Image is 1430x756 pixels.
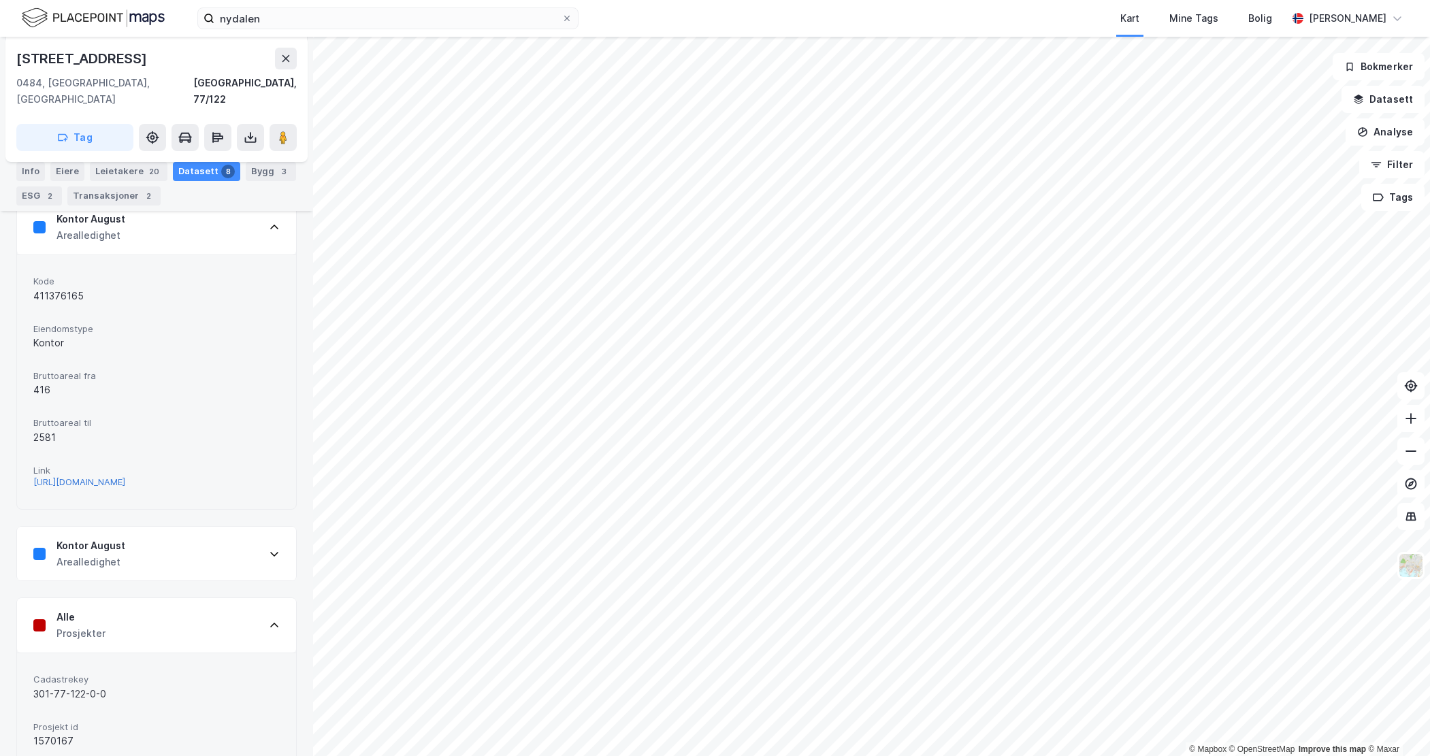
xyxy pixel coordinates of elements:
[33,323,280,335] span: Eiendomstype
[33,733,280,749] div: 1570167
[1361,184,1425,211] button: Tags
[1362,691,1430,756] iframe: Chat Widget
[33,429,280,446] div: 2581
[33,465,280,476] span: Link
[173,162,240,181] div: Datasett
[16,75,193,108] div: 0484, [GEOGRAPHIC_DATA], [GEOGRAPHIC_DATA]
[56,211,125,227] div: Kontor August
[1359,151,1425,178] button: Filter
[33,417,280,429] span: Bruttoareal til
[1189,744,1226,754] a: Mapbox
[90,162,167,181] div: Leietakere
[146,165,162,178] div: 20
[1229,744,1295,754] a: OpenStreetMap
[1398,553,1424,578] img: Z
[33,721,280,733] span: Prosjekt id
[277,165,291,178] div: 3
[43,189,56,203] div: 2
[221,165,235,178] div: 8
[1346,118,1425,146] button: Analyse
[142,189,155,203] div: 2
[1333,53,1425,80] button: Bokmerker
[33,476,125,488] button: [URL][DOMAIN_NAME]
[50,162,84,181] div: Eiere
[16,186,62,206] div: ESG
[33,276,280,287] span: Kode
[56,227,125,244] div: Arealledighet
[67,186,161,206] div: Transaksjoner
[246,162,296,181] div: Bygg
[16,162,45,181] div: Info
[1309,10,1386,27] div: [PERSON_NAME]
[1342,86,1425,113] button: Datasett
[33,335,280,351] div: Kontor
[56,625,105,642] div: Prosjekter
[16,124,133,151] button: Tag
[33,288,280,304] div: 411376165
[16,48,150,69] div: [STREET_ADDRESS]
[33,370,280,382] span: Bruttoareal fra
[56,538,125,554] div: Kontor August
[33,686,280,702] div: 301-77-122-0-0
[193,75,297,108] div: [GEOGRAPHIC_DATA], 77/122
[214,8,562,29] input: Søk på adresse, matrikkel, gårdeiere, leietakere eller personer
[56,609,105,625] div: Alle
[33,382,280,398] div: 416
[1248,10,1272,27] div: Bolig
[33,674,280,685] span: Cadastrekey
[56,554,125,570] div: Arealledighet
[1299,744,1366,754] a: Improve this map
[1120,10,1139,27] div: Kart
[1169,10,1218,27] div: Mine Tags
[22,6,165,30] img: logo.f888ab2527a4732fd821a326f86c7f29.svg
